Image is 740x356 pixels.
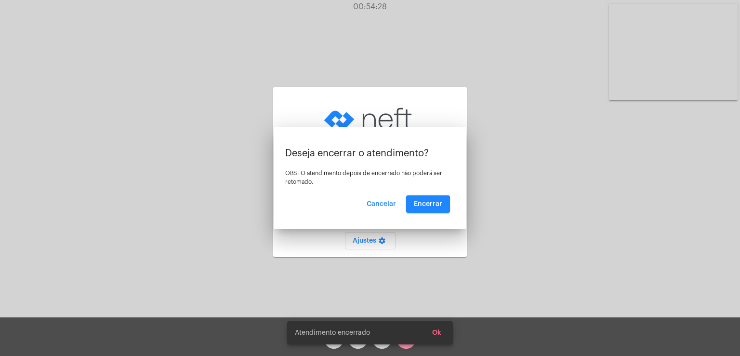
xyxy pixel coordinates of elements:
span: OBS: O atendimento depois de encerrado não poderá ser retomado. [285,170,442,185]
button: Cancelar [359,195,404,213]
span: Cancelar [367,201,396,207]
span: Encerrar [414,201,442,207]
span: 00:54:28 [353,3,387,11]
span: Ajustes [353,237,388,244]
span: Atendimento encerrado [295,328,370,338]
mat-icon: settings [376,237,388,248]
button: Encerrar [406,195,450,213]
span: Ok [432,329,441,336]
img: logo-neft-novo-2.png [322,95,418,143]
p: Deseja encerrar o atendimento? [285,148,455,159]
